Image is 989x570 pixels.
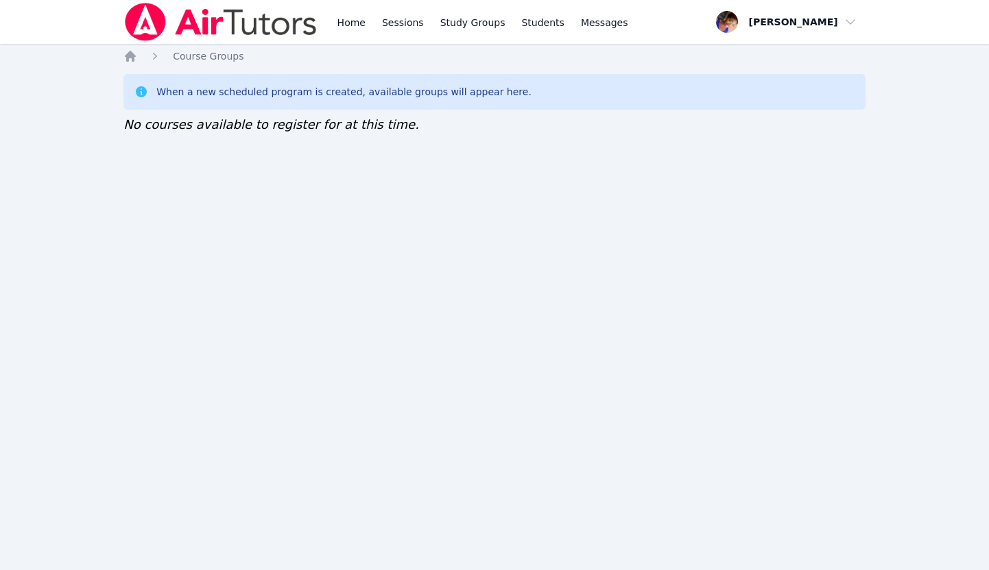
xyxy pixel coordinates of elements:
span: Course Groups [173,51,243,62]
img: Air Tutors [123,3,318,41]
a: Course Groups [173,49,243,63]
span: Messages [581,16,628,29]
span: No courses available to register for at this time. [123,117,419,132]
div: When a new scheduled program is created, available groups will appear here. [156,85,532,99]
nav: Breadcrumb [123,49,866,63]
